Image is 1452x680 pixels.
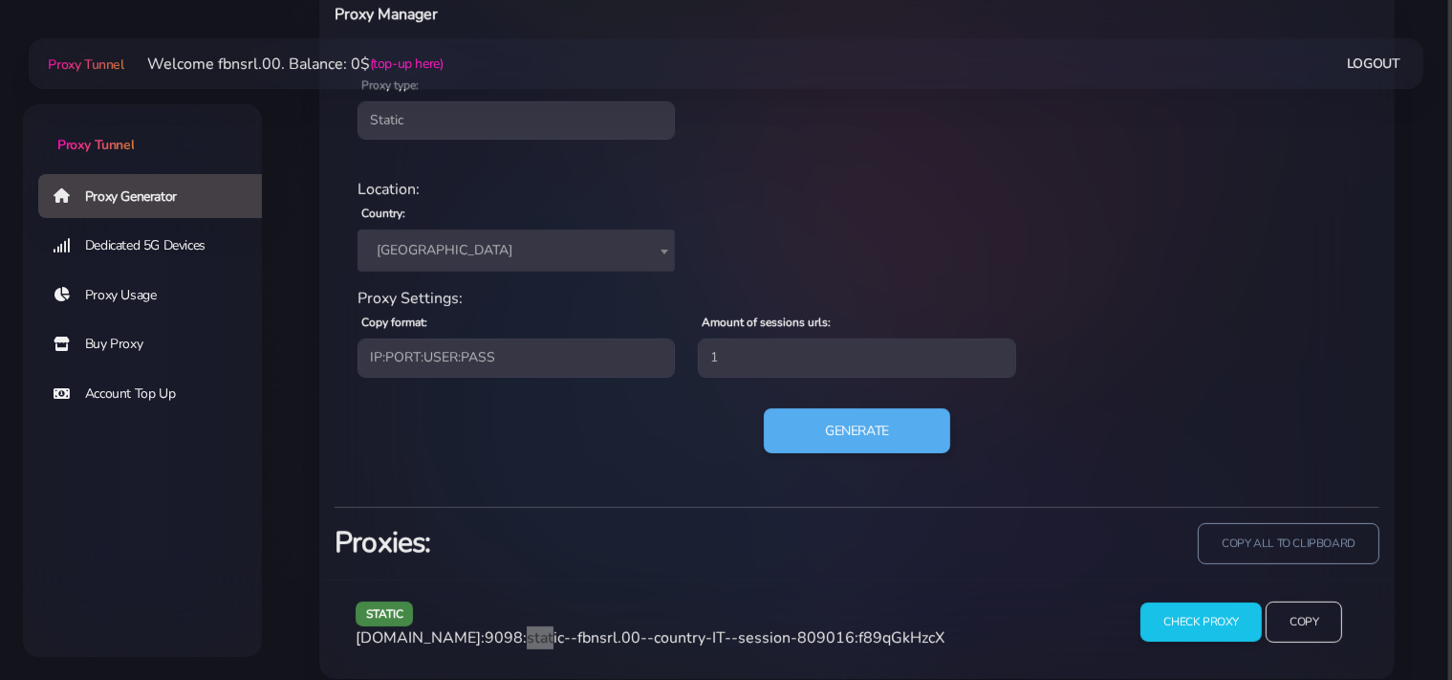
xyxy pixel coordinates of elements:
[57,136,134,154] span: Proxy Tunnel
[1198,523,1379,564] input: copy all to clipboard
[764,408,950,454] button: Generate
[346,287,1368,310] div: Proxy Settings:
[335,2,935,27] h6: Proxy Manager
[335,523,846,562] h3: Proxies:
[1359,587,1428,656] iframe: Webchat Widget
[358,230,675,272] span: Italy
[361,205,405,222] label: Country:
[38,322,277,366] a: Buy Proxy
[23,104,262,155] a: Proxy Tunnel
[356,627,944,648] span: [DOMAIN_NAME]:9098:static--fbnsrl.00--country-IT--session-809016:f89qGkHzcX
[369,237,663,264] span: Italy
[361,314,427,331] label: Copy format:
[1266,602,1342,643] input: Copy
[1347,46,1400,81] a: Logout
[1140,603,1262,642] input: Check Proxy
[48,55,123,74] span: Proxy Tunnel
[356,602,414,625] span: static
[38,174,277,218] a: Proxy Generator
[38,372,277,416] a: Account Top Up
[370,54,444,74] a: (top-up here)
[124,53,444,76] li: Welcome fbnsrl.00. Balance: 0$
[44,49,123,79] a: Proxy Tunnel
[38,224,277,268] a: Dedicated 5G Devices
[38,274,277,318] a: Proxy Usage
[346,178,1368,201] div: Location:
[702,314,831,331] label: Amount of sessions urls:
